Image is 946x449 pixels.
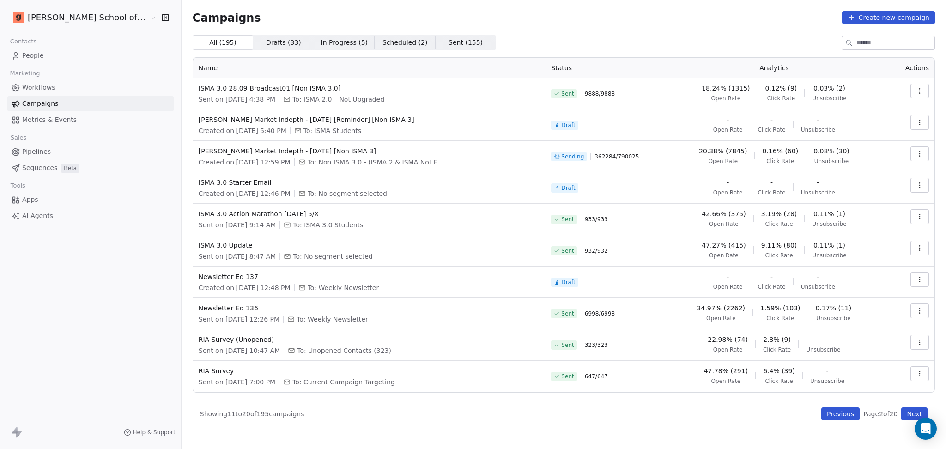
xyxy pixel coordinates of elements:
span: 6998 / 6998 [585,310,615,317]
span: Campaigns [193,11,261,24]
span: [PERSON_NAME] Market Indepth - [DATE] [Reminder] [Non ISMA 3] [199,115,540,124]
span: Workflows [22,83,55,92]
div: Open Intercom Messenger [915,418,937,440]
button: [PERSON_NAME] School of Finance LLP [11,10,144,25]
span: Sent on [DATE] 4:38 PM [199,95,275,104]
a: SequencesBeta [7,160,174,176]
span: Unsubscribe [801,189,835,196]
span: Sent on [DATE] 7:00 PM [199,377,275,387]
a: Apps [7,192,174,207]
span: In Progress ( 5 ) [321,38,368,48]
span: Sent [561,216,574,223]
span: 933 / 933 [585,216,608,223]
a: Help & Support [124,429,176,436]
span: 2.8% (9) [763,335,791,344]
span: - [817,178,819,187]
span: Open Rate [708,158,738,165]
span: 0.08% (30) [813,146,849,156]
span: - [770,115,773,124]
button: Create new campaign [842,11,935,24]
span: 323 / 323 [585,341,608,349]
span: Sent on [DATE] 12:26 PM [199,315,279,324]
span: Open Rate [709,252,739,259]
span: 20.38% (7845) [699,146,747,156]
span: AI Agents [22,211,53,221]
span: 6.4% (39) [763,366,795,376]
span: Click Rate [758,126,785,133]
span: Campaigns [22,99,58,109]
span: ISMA 3.0 Action Marathon [DATE] 5/X [199,209,540,218]
span: Created on [DATE] 12:46 PM [199,189,291,198]
span: 22.98% (74) [708,335,748,344]
span: Open Rate [713,126,743,133]
span: 34.97% (2262) [697,303,745,313]
span: ISMA 3.0 Starter Email [199,178,540,187]
span: Sent on [DATE] 10:47 AM [199,346,280,355]
a: Campaigns [7,96,174,111]
span: To: ISMA 3.0 Students [293,220,363,230]
span: 18.24% (1315) [702,84,750,93]
span: - [817,115,819,124]
span: Open Rate [713,189,743,196]
span: Contacts [6,35,41,49]
span: Metrics & Events [22,115,77,125]
span: 362284 / 790025 [594,153,639,160]
span: ISMA 3.0 Update [199,241,540,250]
span: To: No segment selected [308,189,387,198]
span: 9888 / 9888 [585,90,615,97]
span: Help & Support [133,429,176,436]
a: Pipelines [7,144,174,159]
span: 0.11% (1) [813,209,845,218]
span: - [826,366,829,376]
span: Showing 11 to 20 of 195 campaigns [200,409,304,419]
span: Marketing [6,67,44,80]
span: To: Non ISMA 3.0 - (ISMA 2 & ISMA Not Enrolled) [308,158,446,167]
span: 47.27% (415) [702,241,746,250]
th: Name [193,58,546,78]
span: Unsubscribe [812,95,846,102]
span: Sending [561,153,584,160]
img: Goela%20School%20Logos%20(4).png [13,12,24,23]
span: - [770,178,773,187]
span: Unsubscribe [801,283,835,291]
span: 0.11% (1) [813,241,845,250]
span: Open Rate [706,315,736,322]
span: Sent [561,90,574,97]
span: To: Weekly Newsletter [297,315,368,324]
span: People [22,51,44,61]
span: Click Rate [765,252,793,259]
span: Sent [561,247,574,255]
span: Tools [6,179,29,193]
span: Open Rate [713,283,743,291]
a: People [7,48,174,63]
span: To: Current Campaign Targeting [292,377,394,387]
span: Open Rate [711,95,741,102]
span: Sent [561,341,574,349]
span: Draft [561,279,575,286]
span: ISMA 3.0 28.09 Broadcast01 [Non ISMA 3.0] [199,84,540,93]
span: 0.16% (60) [762,146,798,156]
span: Click Rate [766,158,794,165]
span: - [817,272,819,281]
span: Apps [22,195,38,205]
span: To: ISMA 2.0 – Not Upgraded [292,95,384,104]
span: Click Rate [765,220,793,228]
span: Open Rate [713,346,743,353]
span: Unsubscribe [801,126,835,133]
span: Click Rate [763,346,791,353]
span: 47.78% (291) [704,366,748,376]
span: - [727,272,729,281]
span: Sent ( 155 ) [449,38,483,48]
span: Sent [561,373,574,380]
span: Click Rate [765,377,793,385]
span: Open Rate [711,377,741,385]
span: - [727,115,729,124]
span: Sent [561,310,574,317]
a: AI Agents [7,208,174,224]
th: Status [546,58,661,78]
span: Pipelines [22,147,51,157]
span: 9.11% (80) [761,241,797,250]
span: To: ISMA Students [303,126,361,135]
span: 3.19% (28) [761,209,797,218]
span: Newsletter Ed 136 [199,303,540,313]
